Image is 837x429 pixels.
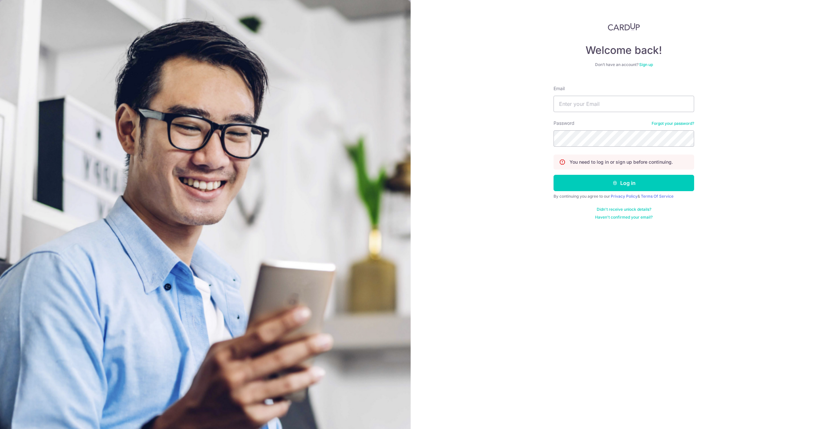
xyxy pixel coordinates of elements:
[641,194,674,199] a: Terms Of Service
[554,44,694,57] h4: Welcome back!
[597,207,651,212] a: Didn't receive unlock details?
[639,62,653,67] a: Sign up
[608,23,640,31] img: CardUp Logo
[554,194,694,199] div: By continuing you agree to our &
[611,194,638,199] a: Privacy Policy
[652,121,694,126] a: Forgot your password?
[554,62,694,67] div: Don’t have an account?
[554,120,574,126] label: Password
[554,96,694,112] input: Enter your Email
[554,175,694,191] button: Log in
[570,159,673,165] p: You need to log in or sign up before continuing.
[595,215,653,220] a: Haven't confirmed your email?
[554,85,565,92] label: Email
